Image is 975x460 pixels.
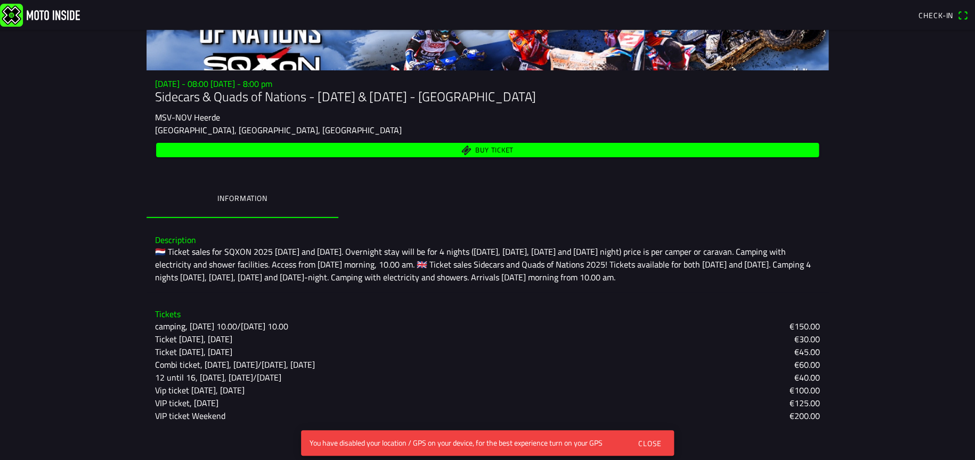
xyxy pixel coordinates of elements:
font: Description [155,233,196,246]
font: €150.00 [790,320,820,333]
font: VIP ticket, [DATE] [155,397,218,409]
a: Check-inqr scanner [913,6,973,24]
font: Sidecars & Quads of Nations - [DATE] & [DATE] - [GEOGRAPHIC_DATA] [155,87,536,106]
font: VIP ticket Weekend [155,409,225,422]
font: MSV-NOV Heerde [155,111,220,124]
font: Tickets [155,308,181,320]
font: Ticket [DATE], [DATE] [155,333,232,345]
font: [DATE] - 08:00 [DATE] - 8:00 pm [155,77,272,90]
font: €30.00 [794,333,820,345]
font: €40.00 [794,371,820,384]
font: €125.00 [790,397,820,409]
font: Information [217,192,267,204]
font: Buy ticket [475,144,514,155]
font: 12 until 16, [DATE], [DATE]/[DATE] [155,371,281,384]
font: Vip ticket [DATE], [DATE] [155,384,245,397]
font: camping, [DATE] 10.00/[DATE] 10.00 [155,320,288,333]
font: Ticket [DATE], [DATE] [155,345,232,358]
font: [GEOGRAPHIC_DATA], [GEOGRAPHIC_DATA], [GEOGRAPHIC_DATA] [155,124,402,136]
font: €45.00 [794,345,820,358]
font: €200.00 [790,409,820,422]
font: 🇳🇱 Ticket sales for SQXON 2025 [DATE] and [DATE]. Overnight stay will be for 4 nights ([DATE], [D... [155,245,813,284]
font: Combi ticket, [DATE], [DATE]/[DATE], [DATE] [155,358,315,371]
font: €60.00 [794,358,820,371]
font: €100.00 [790,384,820,397]
font: Check-in [919,10,953,21]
